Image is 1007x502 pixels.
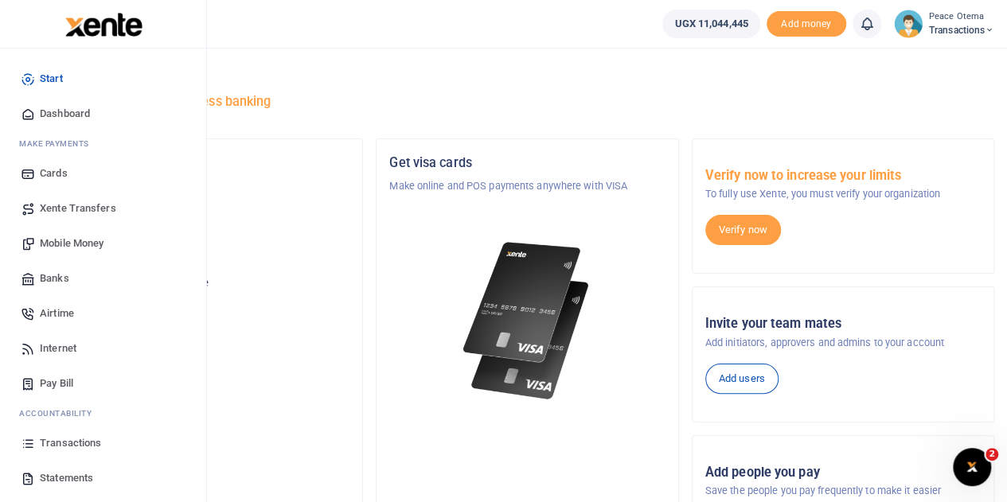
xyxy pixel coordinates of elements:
[13,96,193,131] a: Dashboard
[40,435,101,451] span: Transactions
[459,232,596,410] img: xente-_physical_cards.png
[40,470,93,486] span: Statements
[40,235,103,251] span: Mobile Money
[929,23,994,37] span: Transactions
[74,155,349,171] h5: Organization
[40,106,90,122] span: Dashboard
[13,331,193,366] a: Internet
[705,483,981,499] p: Save the people you pay frequently to make it easier
[705,316,981,332] h5: Invite your team mates
[705,186,981,202] p: To fully use Xente, you must verify your organization
[13,156,193,191] a: Cards
[13,426,193,461] a: Transactions
[929,10,994,24] small: Peace Otema
[705,215,781,245] a: Verify now
[894,10,994,38] a: profile-user Peace Otema Transactions
[40,270,69,286] span: Banks
[40,341,76,356] span: Internet
[13,401,193,426] li: Ac
[27,138,89,150] span: ake Payments
[13,131,193,156] li: M
[74,295,349,311] h5: UGX 11,044,445
[31,407,92,419] span: countability
[389,155,665,171] h5: Get visa cards
[13,461,193,496] a: Statements
[986,448,998,461] span: 2
[674,16,747,32] span: UGX 11,044,445
[662,10,759,38] a: UGX 11,044,445
[894,10,923,38] img: profile-user
[13,226,193,261] a: Mobile Money
[767,11,846,37] li: Toup your wallet
[953,448,991,486] iframe: Intercom live chat
[40,71,63,87] span: Start
[74,178,349,194] p: Tugende Limited
[64,18,142,29] a: logo-small logo-large logo-large
[13,191,193,226] a: Xente Transfers
[13,296,193,331] a: Airtime
[40,165,68,181] span: Cards
[40,376,73,391] span: Pay Bill
[74,216,349,232] h5: Account
[60,94,994,110] h5: Welcome to better business banking
[767,11,846,37] span: Add money
[13,366,193,401] a: Pay Bill
[65,13,142,37] img: logo-large
[13,261,193,296] a: Banks
[40,200,116,216] span: Xente Transfers
[13,61,193,96] a: Start
[74,240,349,256] p: Transactions
[40,305,74,321] span: Airtime
[60,68,994,86] h4: Hello Peace Otema
[705,465,981,481] h5: Add people you pay
[389,178,665,194] p: Make online and POS payments anywhere with VISA
[705,335,981,351] p: Add initiators, approvers and admins to your account
[705,364,779,394] a: Add users
[705,168,981,184] h5: Verify now to increase your limits
[74,275,349,291] p: Your current account balance
[767,17,846,29] a: Add money
[656,10,766,38] li: Wallet ballance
